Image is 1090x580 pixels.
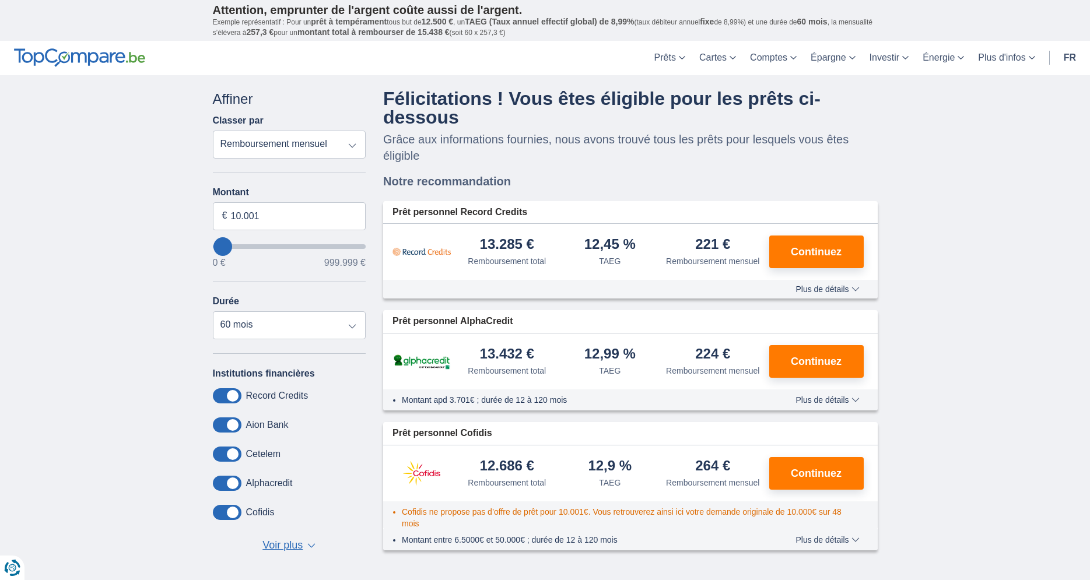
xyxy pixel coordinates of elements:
img: pret personnel Record Credits [392,237,451,266]
h4: Félicitations ! Vous êtes éligible pour les prêts ci-dessous [383,89,878,126]
a: Plus d'infos [971,41,1042,75]
span: 0 € [213,258,226,268]
a: Cartes [692,41,743,75]
img: pret personnel AlphaCredit [392,353,451,371]
label: Classer par [213,115,264,126]
span: Plus de détails [795,536,859,544]
span: 60 mois [797,17,828,26]
button: Plus de détails [787,284,868,294]
div: 12.686 € [480,459,534,474]
div: Remboursement mensuel [666,255,759,267]
label: Institutions financières [213,368,315,379]
div: Remboursement total [468,477,546,488]
div: TAEG [599,477,621,488]
label: Aion Bank [246,420,289,430]
div: TAEG [599,255,621,267]
span: 257,3 € [247,27,274,37]
button: Continuez [769,457,864,490]
span: Voir plus [262,538,303,553]
li: Cofidis ne propose pas d’offre de prêt pour 10.001€. Vous retrouverez ainsi ici votre demande ori... [402,506,859,529]
div: Remboursement total [468,365,546,377]
a: Énergie [916,41,971,75]
a: Investir [863,41,916,75]
div: 224 € [695,347,730,363]
span: Prêt personnel Cofidis [392,427,492,440]
div: 12,99 % [584,347,636,363]
button: Continuez [769,235,864,268]
button: Plus de détails [787,535,868,544]
div: Remboursement mensuel [666,477,759,488]
div: 221 € [695,237,730,253]
div: 12,9 % [588,459,632,474]
li: Montant entre 6.5000€ et 50.000€ ; durée de 12 à 120 mois [402,534,762,546]
span: 12.500 € [422,17,454,26]
a: Comptes [743,41,804,75]
button: Continuez [769,345,864,378]
input: wantToBorrow [213,244,366,249]
span: prêt à tempérament [311,17,387,26]
div: 12,45 % [584,237,636,253]
img: TopCompare [14,48,145,67]
span: fixe [700,17,714,26]
span: Continuez [791,356,842,367]
div: 264 € [695,459,730,474]
a: Épargne [804,41,863,75]
div: TAEG [599,365,621,377]
p: Grâce aux informations fournies, nous avons trouvé tous les prêts pour lesquels vous êtes éligible [383,131,878,164]
div: Affiner [213,89,366,109]
label: Cofidis [246,507,275,518]
p: Attention, emprunter de l'argent coûte aussi de l'argent. [213,3,878,17]
span: Plus de détails [795,396,859,404]
span: ▼ [307,543,316,548]
span: Continuez [791,247,842,257]
span: Prêt personnel AlphaCredit [392,315,513,328]
span: montant total à rembourser de 15.438 € [297,27,450,37]
span: Plus de détails [795,285,859,293]
button: Plus de détails [787,395,868,405]
a: Prêts [647,41,692,75]
div: Remboursement total [468,255,546,267]
div: 13.432 € [480,347,534,363]
label: Alphacredit [246,478,293,488]
div: Remboursement mensuel [666,365,759,377]
button: Voir plus ▼ [259,537,319,554]
div: 13.285 € [480,237,534,253]
a: fr [1057,41,1083,75]
label: Durée [213,296,239,307]
span: TAEG (Taux annuel effectif global) de 8,99% [465,17,634,26]
li: Montant apd 3.701€ ; durée de 12 à 120 mois [402,394,762,406]
span: € [222,209,227,223]
label: Montant [213,187,366,198]
p: Exemple représentatif : Pour un tous but de , un (taux débiteur annuel de 8,99%) et une durée de ... [213,17,878,38]
span: Continuez [791,468,842,479]
label: Record Credits [246,391,309,401]
span: Prêt personnel Record Credits [392,206,527,219]
img: pret personnel Cofidis [392,459,451,488]
span: 999.999 € [324,258,366,268]
label: Cetelem [246,449,281,459]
